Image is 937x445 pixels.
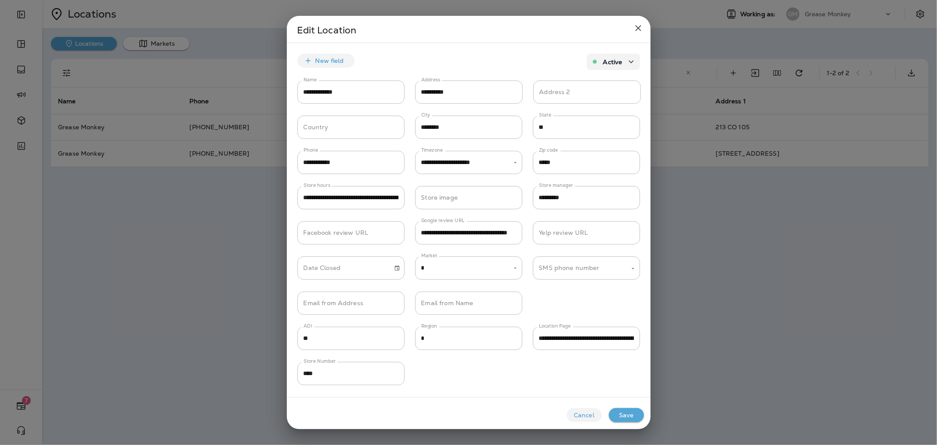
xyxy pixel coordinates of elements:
button: Open [511,264,519,272]
button: Open [629,265,637,273]
p: Active [603,58,622,66]
label: ADI [304,323,312,329]
label: Store manager [539,182,573,189]
label: State [539,112,551,118]
button: Active [587,54,640,70]
label: Region [421,323,437,329]
label: Phone [304,147,318,153]
p: New field [315,57,344,64]
button: close [629,19,647,37]
button: Open [511,159,519,167]
label: Store hours [304,182,330,189]
label: Zip code [539,147,558,153]
button: New field [297,54,355,68]
button: Cancel [567,408,602,422]
label: Store Number [304,358,336,365]
button: Save [609,408,644,422]
label: Name [304,77,317,83]
label: Location Page [539,323,571,329]
label: Google review URL [421,217,465,224]
label: Timezone [421,147,443,153]
label: Market [421,252,438,259]
label: City [421,112,431,118]
h2: Edit Location [287,16,651,43]
label: Address [421,77,440,83]
button: Choose date [391,262,404,275]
